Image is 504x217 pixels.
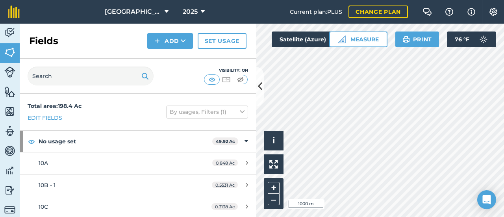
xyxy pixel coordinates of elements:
[166,106,248,118] button: By usages, Filters (1)
[28,67,154,85] input: Search
[28,113,62,122] a: Edit fields
[154,36,160,46] img: svg+xml;base64,PHN2ZyB4bWxucz0iaHR0cDovL3d3dy53My5vcmcvMjAwMC9zdmciIHdpZHRoPSIxNCIgaGVpZ2h0PSIyNC...
[28,137,35,146] img: svg+xml;base64,PHN2ZyB4bWxucz0iaHR0cDovL3d3dy53My5vcmcvMjAwMC9zdmciIHdpZHRoPSIxOCIgaGVpZ2h0PSIyNC...
[476,32,491,47] img: svg+xml;base64,PD94bWwgdmVyc2lvbj0iMS4wIiBlbmNvZGluZz0idXRmLTgiPz4KPCEtLSBHZW5lcmF0b3I6IEFkb2JlIE...
[147,33,193,49] button: Add
[489,8,498,16] img: A cog icon
[20,174,256,196] a: 10B - 10.5531 Ac
[272,32,347,47] button: Satellite (Azure)
[4,86,15,98] img: svg+xml;base64,PHN2ZyB4bWxucz0iaHR0cDovL3d3dy53My5vcmcvMjAwMC9zdmciIHdpZHRoPSI1NiIgaGVpZ2h0PSI2MC...
[395,32,439,47] button: Print
[216,139,235,144] strong: 49.92 Ac
[39,131,212,152] strong: No usage set
[447,32,496,47] button: 76 °F
[268,182,280,194] button: +
[348,6,408,18] a: Change plan
[212,160,238,166] span: 0.848 Ac
[268,194,280,205] button: –
[269,160,278,169] img: Four arrows, one pointing top left, one top right, one bottom right and the last bottom left
[402,35,410,44] img: svg+xml;base64,PHN2ZyB4bWxucz0iaHR0cDovL3d3dy53My5vcmcvMjAwMC9zdmciIHdpZHRoPSIxOSIgaGVpZ2h0PSIyNC...
[445,8,454,16] img: A question mark icon
[211,203,238,210] span: 0.3138 Ac
[221,76,231,83] img: svg+xml;base64,PHN2ZyB4bWxucz0iaHR0cDovL3d3dy53My5vcmcvMjAwMC9zdmciIHdpZHRoPSI1MCIgaGVpZ2h0PSI0MC...
[204,67,248,74] div: Visibility: On
[183,7,198,17] span: 2025
[338,35,346,43] img: Ruler icon
[20,131,256,152] div: No usage set49.92 Ac
[4,106,15,117] img: svg+xml;base64,PHN2ZyB4bWxucz0iaHR0cDovL3d3dy53My5vcmcvMjAwMC9zdmciIHdpZHRoPSI1NiIgaGVpZ2h0PSI2MC...
[20,152,256,174] a: 10A0.848 Ac
[29,35,58,47] h2: Fields
[4,67,15,78] img: svg+xml;base64,PD94bWwgdmVyc2lvbj0iMS4wIiBlbmNvZGluZz0idXRmLTgiPz4KPCEtLSBHZW5lcmF0b3I6IEFkb2JlIE...
[4,145,15,157] img: svg+xml;base64,PD94bWwgdmVyc2lvbj0iMS4wIiBlbmNvZGluZz0idXRmLTgiPz4KPCEtLSBHZW5lcmF0b3I6IEFkb2JlIE...
[207,76,217,83] img: svg+xml;base64,PHN2ZyB4bWxucz0iaHR0cDovL3d3dy53My5vcmcvMjAwMC9zdmciIHdpZHRoPSI1MCIgaGVpZ2h0PSI0MC...
[141,71,149,81] img: svg+xml;base64,PHN2ZyB4bWxucz0iaHR0cDovL3d3dy53My5vcmcvMjAwMC9zdmciIHdpZHRoPSIxOSIgaGVpZ2h0PSIyNC...
[264,131,283,150] button: i
[455,32,469,47] span: 76 ° F
[4,46,15,58] img: svg+xml;base64,PHN2ZyB4bWxucz0iaHR0cDovL3d3dy53My5vcmcvMjAwMC9zdmciIHdpZHRoPSI1NiIgaGVpZ2h0PSI2MC...
[212,182,238,188] span: 0.5531 Ac
[329,32,387,47] button: Measure
[28,102,82,109] strong: Total area : 198.4 Ac
[422,8,432,16] img: Two speech bubbles overlapping with the left bubble in the forefront
[39,182,56,189] span: 10B - 1
[4,165,15,176] img: svg+xml;base64,PD94bWwgdmVyc2lvbj0iMS4wIiBlbmNvZGluZz0idXRmLTgiPz4KPCEtLSBHZW5lcmF0b3I6IEFkb2JlIE...
[39,203,48,210] span: 10C
[198,33,246,49] a: Set usage
[477,190,496,209] div: Open Intercom Messenger
[4,204,15,215] img: svg+xml;base64,PD94bWwgdmVyc2lvbj0iMS4wIiBlbmNvZGluZz0idXRmLTgiPz4KPCEtLSBHZW5lcmF0b3I6IEFkb2JlIE...
[105,7,161,17] span: [GEOGRAPHIC_DATA]
[467,7,475,17] img: svg+xml;base64,PHN2ZyB4bWxucz0iaHR0cDovL3d3dy53My5vcmcvMjAwMC9zdmciIHdpZHRoPSIxNyIgaGVpZ2h0PSIxNy...
[4,184,15,196] img: svg+xml;base64,PD94bWwgdmVyc2lvbj0iMS4wIiBlbmNvZGluZz0idXRmLTgiPz4KPCEtLSBHZW5lcmF0b3I6IEFkb2JlIE...
[4,27,15,39] img: svg+xml;base64,PD94bWwgdmVyc2lvbj0iMS4wIiBlbmNvZGluZz0idXRmLTgiPz4KPCEtLSBHZW5lcmF0b3I6IEFkb2JlIE...
[39,160,48,167] span: 10A
[272,135,275,145] span: i
[290,7,342,16] span: Current plan : PLUS
[4,125,15,137] img: svg+xml;base64,PD94bWwgdmVyc2lvbj0iMS4wIiBlbmNvZGluZz0idXRmLTgiPz4KPCEtLSBHZW5lcmF0b3I6IEFkb2JlIE...
[235,76,245,83] img: svg+xml;base64,PHN2ZyB4bWxucz0iaHR0cDovL3d3dy53My5vcmcvMjAwMC9zdmciIHdpZHRoPSI1MCIgaGVpZ2h0PSI0MC...
[8,6,20,18] img: fieldmargin Logo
